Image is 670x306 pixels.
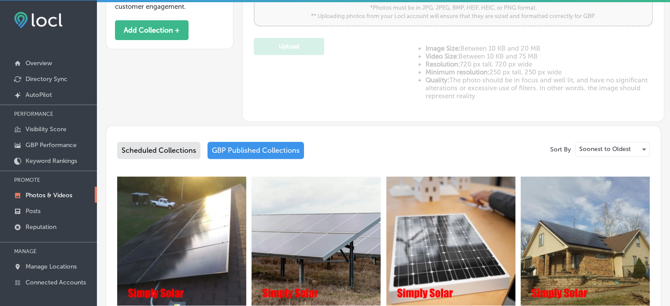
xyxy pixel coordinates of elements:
button: Add Collection + [115,20,189,40]
p: Manage Locations [26,263,77,270]
p: Posts [26,207,41,215]
p: Connected Accounts [26,279,86,286]
div: GBP Published Collections [207,142,304,159]
p: GBP Performance [26,141,77,149]
p: Keyword Rankings [26,157,77,165]
p: Photos & Videos [26,192,72,199]
img: Collection thumbnail [117,177,246,306]
img: Collection thumbnail [521,177,650,306]
p: Directory Sync [26,75,67,83]
div: Scheduled Collections [117,142,200,159]
p: Visibility Score [26,125,67,133]
p: Sort By [550,146,571,153]
p: Overview [26,59,52,67]
p: AutoPilot [26,91,52,99]
div: Soonest to Oldest [576,142,649,156]
p: Reputation [26,223,56,231]
p: Soonest to Oldest [579,145,631,153]
img: Collection thumbnail [252,177,381,306]
img: Collection thumbnail [386,177,515,306]
img: fda3e92497d09a02dc62c9cd864e3231.png [14,12,63,28]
